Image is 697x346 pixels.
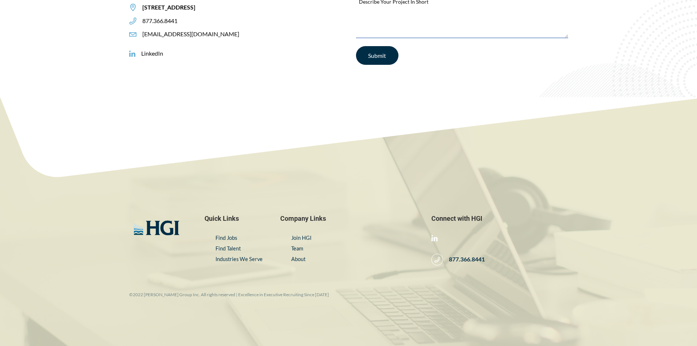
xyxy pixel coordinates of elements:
[135,50,163,57] span: LinkedIn
[136,4,195,11] span: [STREET_ADDRESS]
[129,292,329,297] small: ©2022 [PERSON_NAME] Group Inc. All rights reserved | Excellence in Executive Recruiting Since [DATE]
[129,30,239,38] a: [EMAIL_ADDRESS][DOMAIN_NAME]
[136,30,239,38] span: [EMAIL_ADDRESS][DOMAIN_NAME]
[136,17,177,25] span: 877.366.8441
[291,235,311,241] a: Join HGI
[431,254,485,265] a: 877.366.8441
[280,214,417,223] span: Company Links
[431,214,568,223] span: Connect with HGI
[216,245,241,252] a: Find Talent
[129,50,163,57] a: LinkedIn
[356,46,398,65] input: Submit
[129,17,177,25] a: 877.366.8441
[291,256,306,262] a: About
[291,245,303,252] a: Team
[216,256,263,262] a: Industries We Serve
[205,214,266,223] span: Quick Links
[443,256,485,263] span: 877.366.8441
[216,235,237,241] a: Find Jobs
